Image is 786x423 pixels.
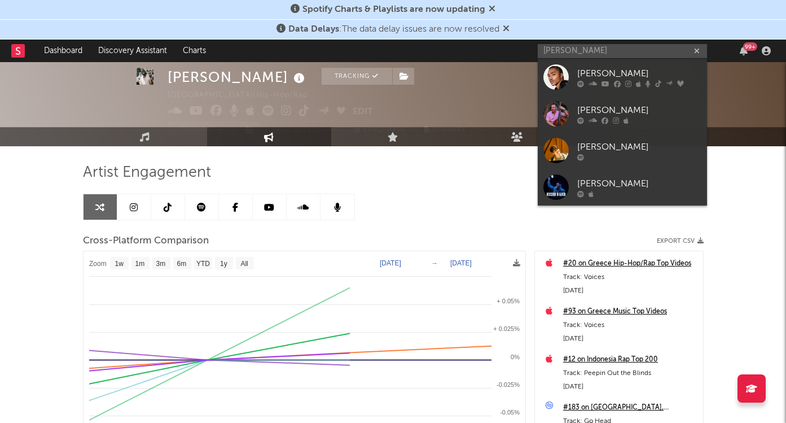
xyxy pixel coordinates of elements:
button: Export CSV [657,238,704,245]
button: Email AlertsOff [266,121,342,138]
text: 3m [156,260,165,268]
a: Dashboard [36,40,90,62]
div: 99 + [743,42,757,51]
text: 6m [177,260,186,268]
a: [PERSON_NAME] [538,59,707,95]
div: [DATE] [563,380,697,394]
text: + 0.025% [493,325,520,332]
text: All [240,260,248,268]
a: [PERSON_NAME] [538,95,707,132]
a: #12 on Indonesia Rap Top 200 [563,353,697,367]
a: #20 on Greece Hip-Hop/Rap Top Videos [563,257,697,271]
text: → [431,259,438,267]
text: -0.05% [500,409,520,416]
button: Tracking [168,121,238,138]
div: Track: Voices [563,271,697,284]
a: #183 on [GEOGRAPHIC_DATA], [US_STATE], [GEOGRAPHIC_DATA] [563,401,697,415]
button: 99+ [740,46,748,55]
text: 1w [115,260,124,268]
input: Search for artists [538,44,707,58]
span: Cross-Platform Comparison [83,234,209,248]
text: -0.025% [497,381,520,388]
a: [PERSON_NAME] [538,132,707,169]
div: [DATE] [563,284,697,298]
div: [DATE] [563,332,697,346]
div: [PERSON_NAME] [577,177,701,190]
text: [DATE] [450,259,472,267]
span: Data Delays [288,25,339,34]
div: [PERSON_NAME] [577,67,701,80]
a: Charts [175,40,214,62]
div: [GEOGRAPHIC_DATA] | Hip-Hop/Rap [168,89,321,102]
text: YTD [196,260,209,268]
a: #93 on Greece Music Top Videos [563,305,697,319]
span: Dismiss [503,25,510,34]
text: Zoom [89,260,107,268]
button: Edit [353,105,373,119]
text: 0% [511,354,520,360]
span: Artist Engagement [83,166,211,180]
text: + 0.05% [497,298,520,304]
span: Dismiss [489,5,495,14]
a: Discovery Assistant [90,40,175,62]
button: Summary [418,121,472,138]
a: Benchmark [348,121,412,138]
span: Spotify Charts & Playlists are now updating [302,5,485,14]
text: [DATE] [380,259,401,267]
text: 1m [135,260,144,268]
text: 1y [220,260,227,268]
button: Tracking [322,68,392,85]
div: Track: Peepin Out the Blinds [563,367,697,380]
div: [PERSON_NAME] [577,103,701,117]
div: [PERSON_NAME] [168,68,308,86]
a: [PERSON_NAME] [538,169,707,206]
div: [PERSON_NAME] [577,140,701,154]
span: : The data delay issues are now resolved [288,25,499,34]
div: Track: Voices [563,319,697,332]
span: Benchmark [363,124,406,137]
